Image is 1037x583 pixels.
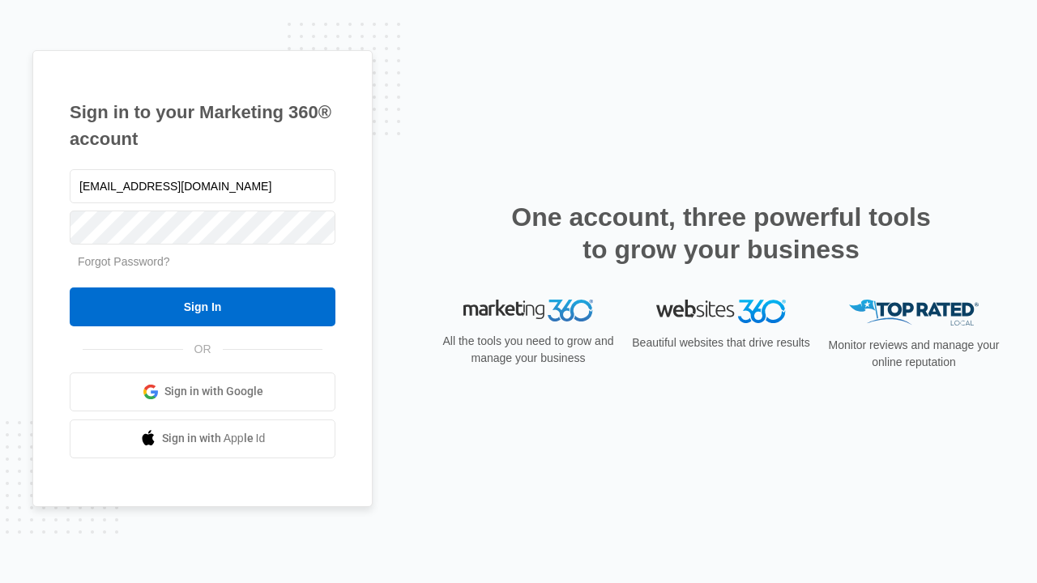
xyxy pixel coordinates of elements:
[164,383,263,400] span: Sign in with Google
[70,99,335,152] h1: Sign in to your Marketing 360® account
[70,372,335,411] a: Sign in with Google
[162,430,266,447] span: Sign in with Apple Id
[656,300,786,323] img: Websites 360
[78,255,170,268] a: Forgot Password?
[437,333,619,367] p: All the tools you need to grow and manage your business
[630,334,812,351] p: Beautiful websites that drive results
[70,169,335,203] input: Email
[70,419,335,458] a: Sign in with Apple Id
[823,337,1005,371] p: Monitor reviews and manage your online reputation
[183,341,223,358] span: OR
[849,300,979,326] img: Top Rated Local
[70,287,335,326] input: Sign In
[463,300,593,322] img: Marketing 360
[506,201,936,266] h2: One account, three powerful tools to grow your business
